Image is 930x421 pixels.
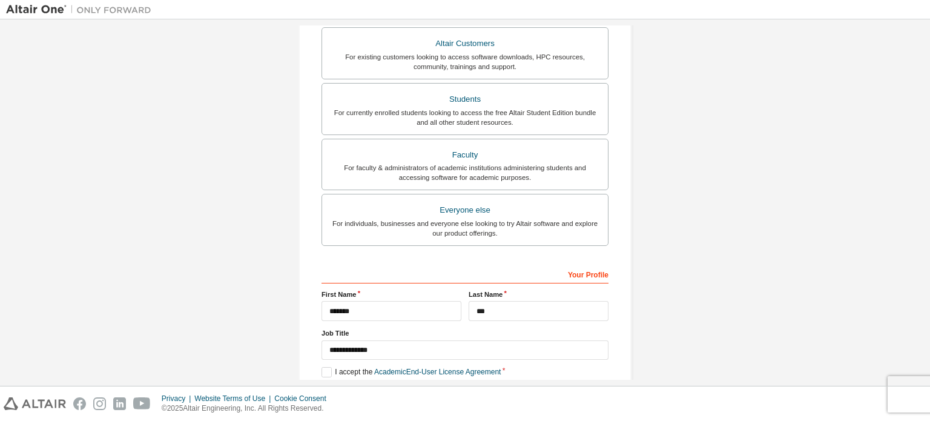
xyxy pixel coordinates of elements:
div: Website Terms of Use [194,394,274,403]
div: For currently enrolled students looking to access the free Altair Student Edition bundle and all ... [329,108,601,127]
div: Altair Customers [329,35,601,52]
label: First Name [322,290,461,299]
img: youtube.svg [133,397,151,410]
img: altair_logo.svg [4,397,66,410]
div: For individuals, businesses and everyone else looking to try Altair software and explore our prod... [329,219,601,238]
div: Privacy [162,394,194,403]
img: linkedin.svg [113,397,126,410]
label: Last Name [469,290,608,299]
label: I accept the [322,367,501,377]
img: Altair One [6,4,157,16]
label: Job Title [322,328,608,338]
a: Academic End-User License Agreement [374,368,501,376]
img: instagram.svg [93,397,106,410]
img: facebook.svg [73,397,86,410]
p: © 2025 Altair Engineering, Inc. All Rights Reserved. [162,403,334,414]
div: For existing customers looking to access software downloads, HPC resources, community, trainings ... [329,52,601,71]
div: Cookie Consent [274,394,333,403]
div: For faculty & administrators of academic institutions administering students and accessing softwa... [329,163,601,182]
div: Everyone else [329,202,601,219]
div: Faculty [329,147,601,164]
div: Your Profile [322,264,608,283]
div: Students [329,91,601,108]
